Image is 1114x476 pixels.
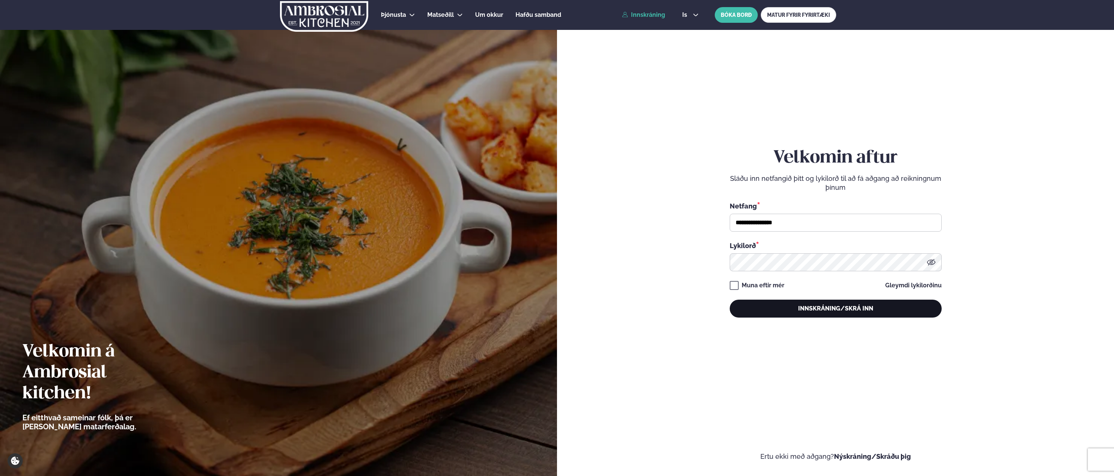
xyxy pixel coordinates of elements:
[730,241,942,250] div: Lykilorð
[730,201,942,211] div: Netfang
[427,10,454,19] a: Matseðill
[22,341,178,404] h2: Velkomin á Ambrosial kitchen!
[381,11,406,18] span: Þjónusta
[381,10,406,19] a: Þjónusta
[516,10,561,19] a: Hafðu samband
[516,11,561,18] span: Hafðu samband
[475,11,503,18] span: Um okkur
[730,174,942,192] p: Sláðu inn netfangið þitt og lykilorð til að fá aðgang að reikningnum þínum
[730,300,942,318] button: Innskráning/Skrá inn
[761,7,836,23] a: MATUR FYRIR FYRIRTÆKI
[475,10,503,19] a: Um okkur
[579,452,1092,461] p: Ertu ekki með aðgang?
[682,12,689,18] span: is
[427,11,454,18] span: Matseðill
[885,282,942,288] a: Gleymdi lykilorðinu
[280,1,369,32] img: logo
[7,453,23,469] a: Cookie settings
[622,12,665,18] a: Innskráning
[22,413,178,431] p: Ef eitthvað sameinar fólk, þá er [PERSON_NAME] matarferðalag.
[715,7,758,23] button: BÓKA BORÐ
[834,452,911,460] a: Nýskráning/Skráðu þig
[676,12,704,18] button: is
[730,148,942,169] h2: Velkomin aftur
